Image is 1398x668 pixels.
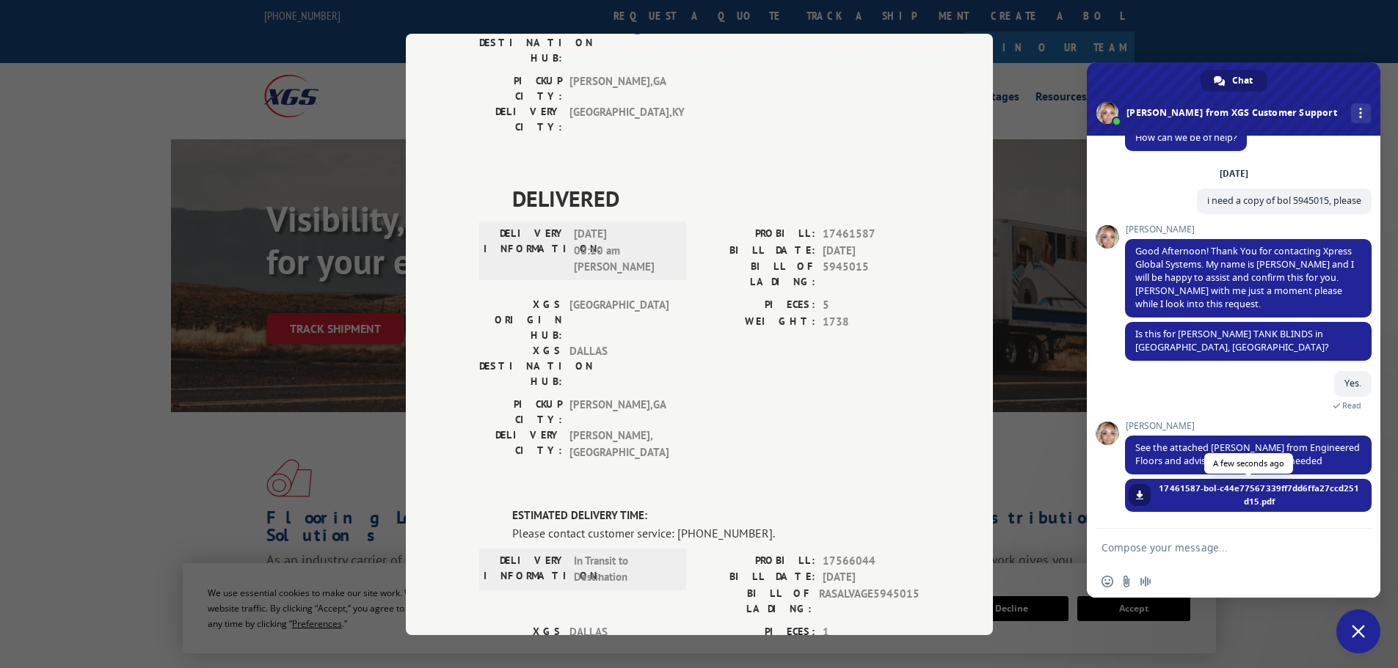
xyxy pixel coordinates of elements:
label: BILL DATE: [699,242,815,259]
div: More channels [1351,103,1371,123]
span: Chat [1232,70,1253,92]
label: DELIVERY INFORMATION: [484,226,567,276]
label: PROBILL: [699,552,815,569]
label: PIECES: [699,623,815,640]
label: BILL OF LADING: [699,585,812,616]
span: In Transit to Destination [574,552,673,585]
span: [GEOGRAPHIC_DATA] [569,20,669,66]
span: [DATE] [823,569,920,586]
label: BILL OF LADING: [699,259,815,290]
span: Yes. [1344,377,1361,389]
span: [DATE] [823,242,920,259]
span: DELIVERED [512,182,920,215]
span: See the attached [PERSON_NAME] from Engineered Floors and advise if anything else is needed [1135,441,1360,467]
span: [GEOGRAPHIC_DATA] , KY [569,104,669,135]
div: Chat [1201,70,1267,92]
label: ESTIMATED DELIVERY TIME: [512,507,920,524]
span: 17566044 [823,552,920,569]
label: XGS DESTINATION HUB: [479,20,562,66]
span: 5945015 [823,259,920,290]
span: 17461587 [823,226,920,243]
span: Read [1342,400,1361,411]
label: PIECES: [699,297,815,314]
span: 1 [823,623,920,640]
span: [PERSON_NAME] , [GEOGRAPHIC_DATA] [569,427,669,460]
span: [PERSON_NAME] [1125,224,1372,235]
span: [PERSON_NAME] [1125,421,1372,431]
span: [GEOGRAPHIC_DATA] [569,297,669,343]
span: How can we be of help? [1135,131,1237,144]
span: DALLAS [569,343,669,389]
label: DELIVERY INFORMATION: [484,552,567,585]
span: 17461587-bol-c44e77567339ff7dd6ffa27ccd251d15.pdf [1158,482,1361,508]
textarea: Compose your message... [1102,541,1333,554]
div: Please contact customer service: [PHONE_NUMBER]. [512,524,920,541]
label: PROBILL: [699,226,815,243]
div: [DATE] [1220,169,1248,178]
label: PICKUP CITY: [479,73,562,104]
span: Good Afternoon! Thank You for contacting Xpress Global Systems. My name is [PERSON_NAME] and I wi... [1135,245,1354,310]
label: DELIVERY CITY: [479,104,562,135]
span: [DATE] 08:10 am [PERSON_NAME] [574,226,673,276]
span: [PERSON_NAME] , GA [569,397,669,427]
span: Send a file [1121,576,1132,587]
span: Insert an emoji [1102,576,1113,587]
label: DELIVERY CITY: [479,427,562,460]
span: [PERSON_NAME] , GA [569,73,669,104]
label: XGS DESTINATION HUB: [479,343,562,389]
label: PICKUP CITY: [479,397,562,427]
span: 5 [823,297,920,314]
span: Audio message [1140,576,1151,587]
label: WEIGHT: [699,313,815,330]
span: i need a copy of bol 5945015, please [1207,194,1361,207]
span: RASALVAGE5945015 [819,585,920,616]
label: XGS ORIGIN HUB: [479,297,562,343]
span: 1738 [823,313,920,330]
div: Close chat [1336,609,1380,653]
span: Is this for [PERSON_NAME] TANK BLINDS in [GEOGRAPHIC_DATA], [GEOGRAPHIC_DATA]? [1135,328,1328,353]
label: BILL DATE: [699,569,815,586]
